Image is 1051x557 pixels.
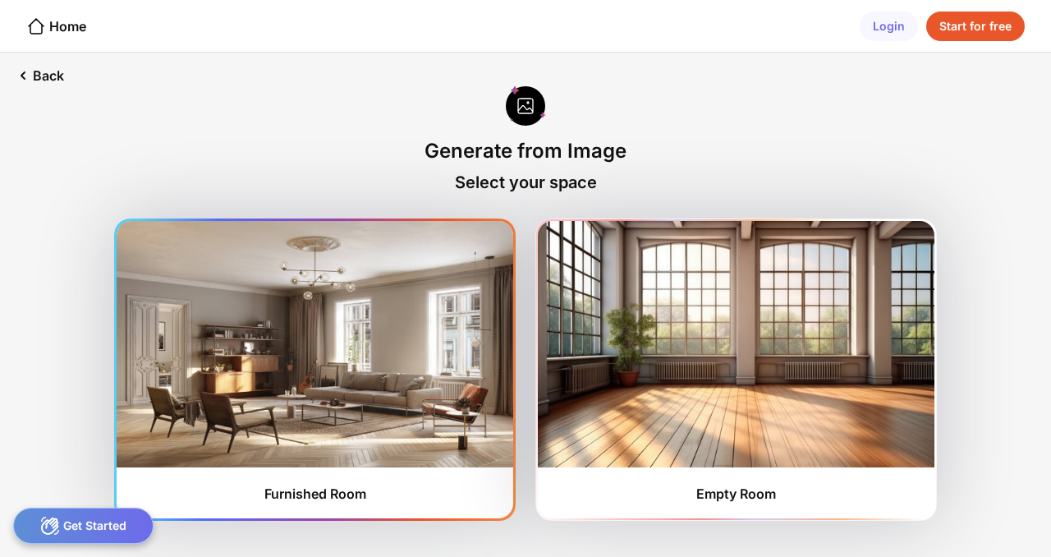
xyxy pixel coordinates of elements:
[264,486,366,502] div: Furnished Room
[117,221,513,467] img: furnishedRoom1.jpg
[455,173,597,192] div: Select your space
[860,12,918,41] div: Login
[926,12,1025,41] div: Start for free
[538,221,934,467] img: furnishedRoom2.jpg
[26,16,86,36] div: Home
[13,508,154,544] div: Get Started
[696,486,776,502] div: Empty Room
[425,139,626,163] div: Generate from Image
